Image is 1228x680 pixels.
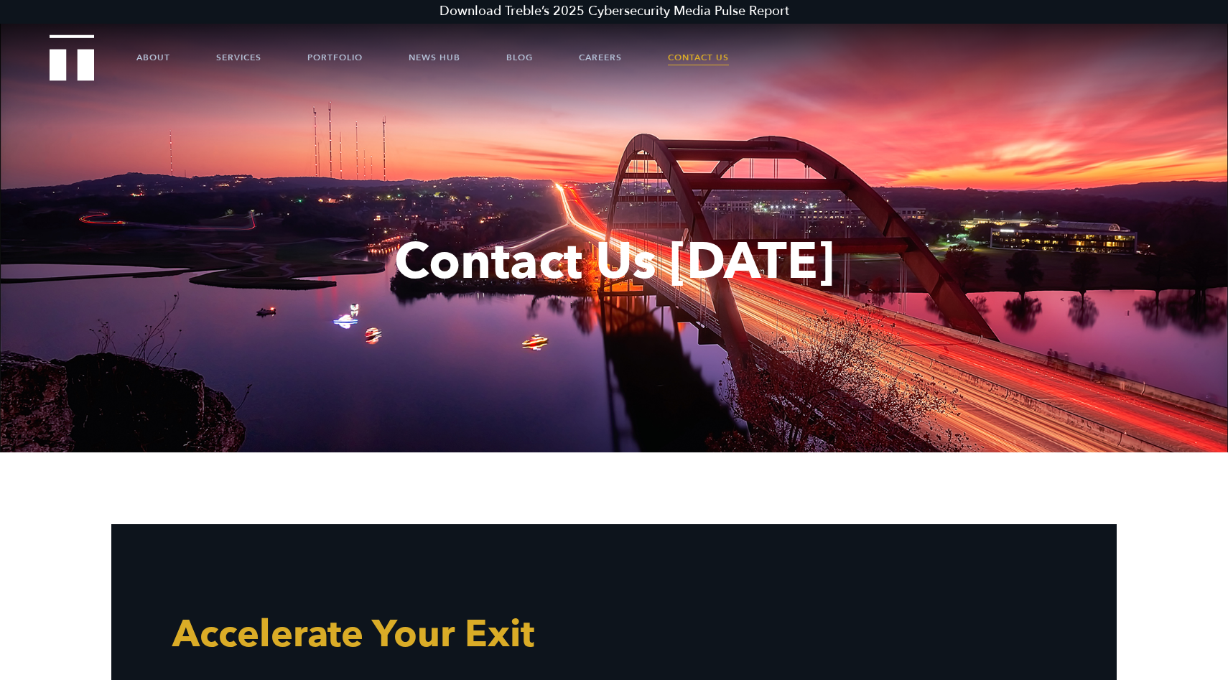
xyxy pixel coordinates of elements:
[216,36,261,79] a: Services
[668,36,729,79] a: Contact Us
[11,228,1217,297] h1: Contact Us [DATE]
[50,36,93,80] a: Treble Homepage
[50,34,95,80] img: Treble logo
[409,36,460,79] a: News Hub
[307,36,363,79] a: Portfolio
[579,36,622,79] a: Careers
[506,36,533,79] a: Blog
[136,36,170,79] a: About
[172,609,628,661] h2: Accelerate Your Exit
